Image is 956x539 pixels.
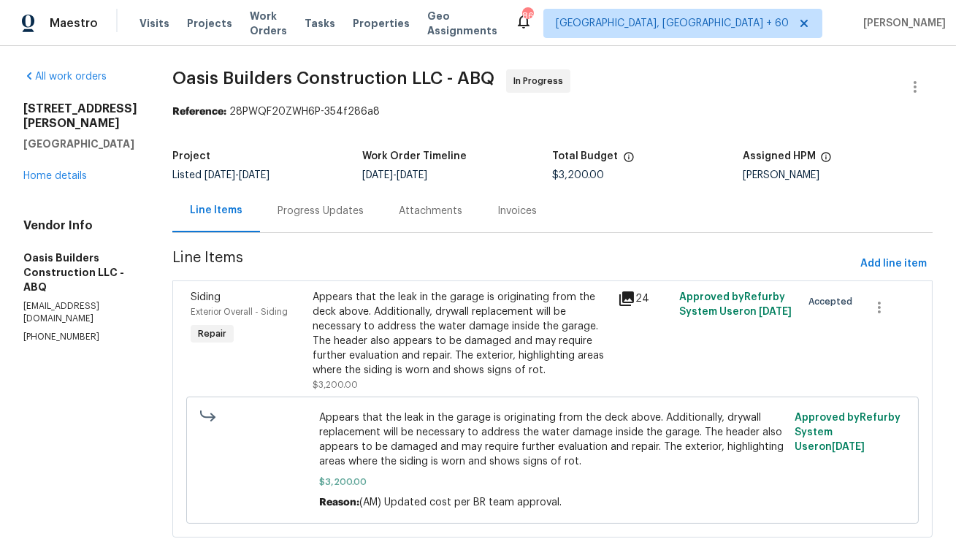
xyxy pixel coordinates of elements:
div: 24 [618,290,670,307]
span: In Progress [513,74,569,88]
div: 28PWQF20ZWH6P-354f286a8 [172,104,933,119]
span: Approved by Refurby System User on [679,292,792,317]
span: $3,200.00 [553,170,605,180]
span: Maestro [50,16,98,31]
h5: Oasis Builders Construction LLC - ABQ [23,251,137,294]
span: The hpm assigned to this work order. [820,151,832,170]
span: Projects [187,16,232,31]
span: Repair [192,326,232,341]
div: Appears that the leak in the garage is originating from the deck above. Additionally, drywall rep... [313,290,609,378]
p: [EMAIL_ADDRESS][DOMAIN_NAME] [23,300,137,325]
span: Listed [172,170,269,180]
span: Work Orders [250,9,287,38]
h2: [STREET_ADDRESS][PERSON_NAME] [23,102,137,131]
p: [PHONE_NUMBER] [23,331,137,343]
span: [PERSON_NAME] [857,16,946,31]
h5: Total Budget [553,151,619,161]
h4: Vendor Info [23,218,137,233]
span: Appears that the leak in the garage is originating from the deck above. Additionally, drywall rep... [319,410,786,469]
b: Reference: [172,107,226,117]
span: - [204,170,269,180]
span: Oasis Builders Construction LLC - ABQ [172,69,494,87]
span: Siding [191,292,221,302]
div: 863 [522,9,532,23]
span: Approved by Refurby System User on [795,413,900,452]
span: Visits [139,16,169,31]
span: Add line item [860,255,927,273]
span: Properties [353,16,410,31]
span: $3,200.00 [319,475,786,489]
span: Reason: [319,497,359,508]
div: Invoices [497,204,537,218]
a: Home details [23,171,87,181]
span: [DATE] [759,307,792,317]
a: All work orders [23,72,107,82]
span: [DATE] [239,170,269,180]
h5: Work Order Timeline [362,151,467,161]
div: [PERSON_NAME] [743,170,933,180]
div: Line Items [190,203,242,218]
h5: [GEOGRAPHIC_DATA] [23,137,137,151]
button: Add line item [854,251,933,278]
span: [DATE] [362,170,393,180]
span: [DATE] [204,170,235,180]
div: Attachments [399,204,462,218]
span: [GEOGRAPHIC_DATA], [GEOGRAPHIC_DATA] + 60 [556,16,789,31]
span: The total cost of line items that have been proposed by Opendoor. This sum includes line items th... [623,151,635,170]
span: $3,200.00 [313,381,358,389]
span: Tasks [305,18,335,28]
span: Accepted [808,294,858,309]
span: [DATE] [397,170,427,180]
span: [DATE] [832,442,865,452]
span: Exterior Overall - Siding [191,307,288,316]
span: Geo Assignments [427,9,497,38]
div: Progress Updates [278,204,364,218]
span: (AM) Updated cost per BR team approval. [359,497,562,508]
h5: Assigned HPM [743,151,816,161]
span: - [362,170,427,180]
span: Line Items [172,251,854,278]
h5: Project [172,151,210,161]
